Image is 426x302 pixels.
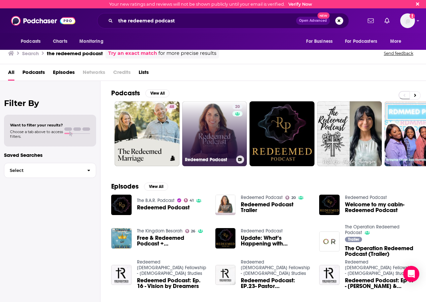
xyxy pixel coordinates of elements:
[319,265,340,285] img: Redeemed Podcast: Ep 17 - Alex & Aaron Reyes
[345,278,415,289] a: Redeemed Podcast: Ep 17 - Alex & Aaron Reyes
[345,259,414,276] a: Redeemed Church Fellowship - Bible Studies
[296,17,330,25] button: Open AdvancedNew
[53,67,75,81] a: Episodes
[385,35,410,48] button: open menu
[111,195,132,215] img: Redeemed Podcast
[111,182,168,191] a: EpisodesView All
[348,237,359,241] span: Trailer
[341,35,387,48] button: open menu
[53,37,67,46] span: Charts
[137,205,190,210] a: Redeemed Podcast
[111,89,169,97] a: PodcastsView All
[111,182,139,191] h2: Episodes
[116,15,296,26] input: Search podcasts, credits, & more...
[235,104,240,110] span: 20
[345,202,415,213] a: Welcome to my cabin- Redeemed Podcast
[137,235,207,246] span: Free & Redeemed Podcast + [PERSON_NAME]
[241,235,311,246] a: Update: What’s Happening with Redeemed Podcast?
[108,49,157,57] a: Try an exact match
[241,278,311,289] a: Redeemed Podcast: EP.23- Pastor Sean Mckeehan
[345,224,400,235] a: The Operation Redeemed Podcast
[10,129,63,139] span: Choose a tab above to access filters.
[115,101,180,166] a: 48
[215,195,236,215] img: Redeemed Podcast Trailer
[400,13,415,28] img: User Profile
[111,228,132,248] img: Free & Redeemed Podcast + Yoel
[79,37,103,46] span: Monitoring
[317,12,330,19] span: New
[410,13,415,19] svg: Email not verified
[241,259,310,276] a: Redeemed Church Fellowship - Bible Studies
[8,67,14,81] span: All
[169,104,174,110] span: 48
[301,35,341,48] button: open menu
[390,37,402,46] span: More
[22,67,45,81] a: Podcasts
[75,35,112,48] button: open menu
[113,67,131,81] span: Credits
[109,2,312,7] div: Your new ratings and reviews will not be shown publicly until your email is verified.
[285,196,296,200] a: 20
[16,35,49,48] button: open menu
[319,231,340,252] img: The Operation Redeemed Podcast (Trailer)
[137,278,207,289] a: Redeemed Podcast: Ep. 16 - Vision by Dreamers
[319,195,340,215] a: Welcome to my cabin- Redeemed Podcast
[241,202,311,213] a: Redeemed Podcast Trailer
[291,196,296,199] span: 20
[345,278,415,289] span: Redeemed Podcast: Ep 17 - [PERSON_NAME] & [PERSON_NAME]
[4,98,96,108] h2: Filter By
[191,230,195,233] span: 26
[4,163,96,178] button: Select
[137,228,183,234] a: The Kingdom Besorah
[185,229,196,233] a: 26
[215,228,236,248] img: Update: What’s Happening with Redeemed Podcast?
[345,195,387,200] a: Redeemed Podcast
[365,15,376,26] a: Show notifications dropdown
[345,245,415,257] a: The Operation Redeemed Podcast (Trailer)
[382,51,415,56] button: Send feedback
[22,50,39,57] h3: Search
[47,50,103,57] h3: the redeemed podcast
[288,2,312,7] a: Verify Now
[184,198,194,202] a: 41
[145,89,169,97] button: View All
[111,265,132,285] img: Redeemed Podcast: Ep. 16 - Vision by Dreamers
[403,266,419,282] div: Open Intercom Messenger
[4,152,96,158] p: Saved Searches
[185,157,233,163] h3: Redeemed Podcast
[111,89,140,97] h2: Podcasts
[400,13,415,28] span: Logged in as KatieP
[241,278,311,289] span: Redeemed Podcast: EP.23- Pastor [PERSON_NAME]
[10,123,63,127] span: Want to filter your results?
[299,19,327,22] span: Open Advanced
[158,49,216,57] span: for more precise results
[382,15,392,26] a: Show notifications dropdown
[137,198,174,203] a: The B.A.R. Podcast
[49,35,71,48] a: Charts
[139,67,149,81] a: Lists
[167,104,177,109] a: 48
[190,199,194,202] span: 41
[11,14,75,27] img: Podchaser - Follow, Share and Rate Podcasts
[137,259,206,276] a: Redeemed Church Fellowship - Bible Studies
[215,265,236,285] img: Redeemed Podcast: EP.23- Pastor Sean Mckeehan
[21,37,41,46] span: Podcasts
[83,67,105,81] span: Networks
